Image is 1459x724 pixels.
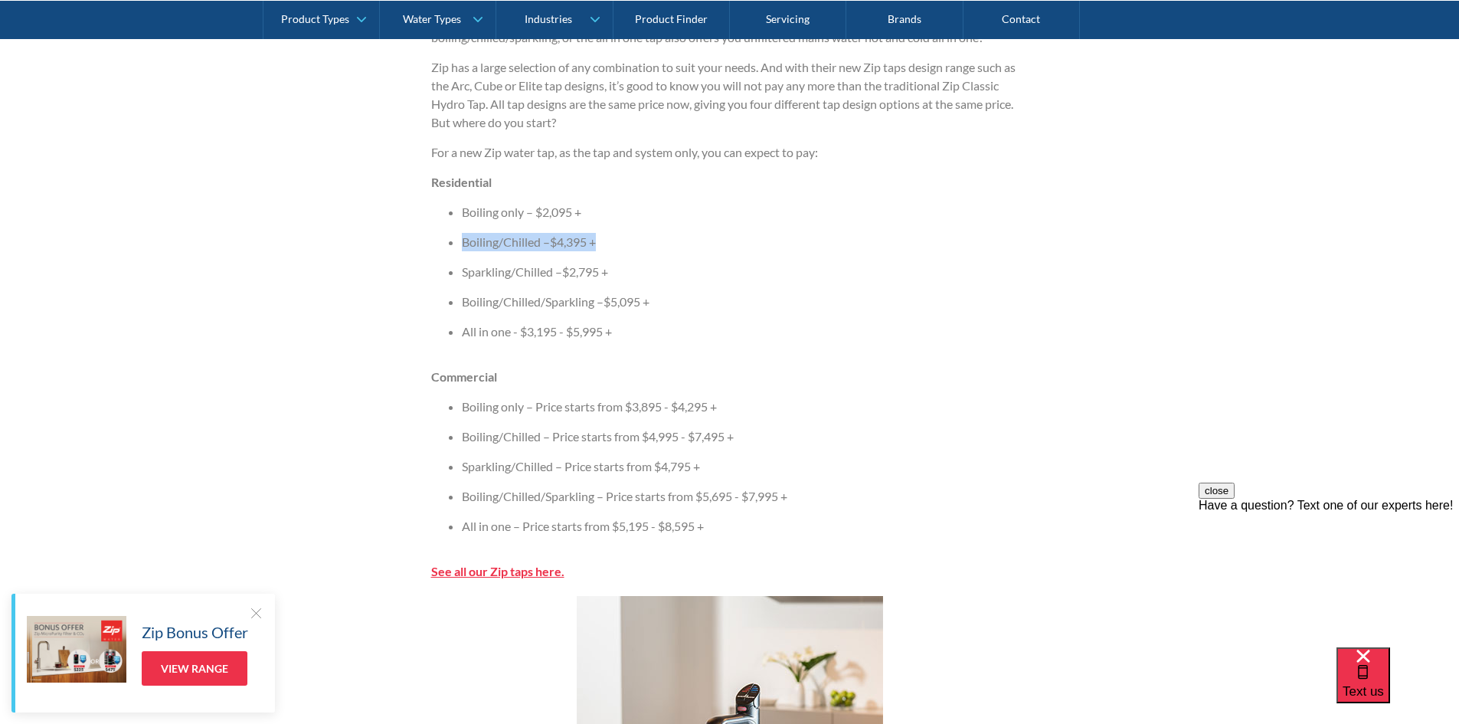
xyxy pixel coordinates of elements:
[462,293,1029,311] li: Boiling/Chilled/Sparkling –$5,095 +
[462,457,1029,476] li: Sparkling/Chilled – Price starts from $4,795 +
[431,143,1029,162] p: For a new Zip water tap, as the tap and system only, you can expect to pay:
[1336,647,1459,724] iframe: podium webchat widget bubble
[142,621,248,644] h5: Zip Bonus Offer
[281,12,349,25] div: Product Types
[431,369,497,384] strong: Commercial
[462,233,1029,251] li: Boiling/Chilled –$4,395 +
[431,58,1029,132] p: Zip has a large selection of any combination to suit your needs. And with their new Zip taps desi...
[1199,483,1459,667] iframe: podium webchat widget prompt
[431,564,564,578] a: See all our Zip taps here.
[403,12,461,25] div: Water Types
[462,428,1029,446] li: Boiling/Chilled – Price starts from $4,995 - $7,495 +
[27,616,126,683] img: Zip Bonus Offer
[525,12,572,25] div: Industries
[462,517,1029,536] li: All in one – Price starts from $5,195 - $8,595 +
[462,398,1029,416] li: Boiling only – Price starts from $3,895 - $4,295 +
[431,175,492,189] strong: Residential
[142,651,247,686] a: View Range
[462,263,1029,281] li: Sparkling/Chilled –$2,795 +
[462,487,1029,506] li: Boiling/Chilled/Sparkling – Price starts from $5,695 - $7,995 +
[462,323,1029,341] li: All in one - $3,195 - $5,995 +
[462,203,1029,221] li: Boiling only – $2,095 +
